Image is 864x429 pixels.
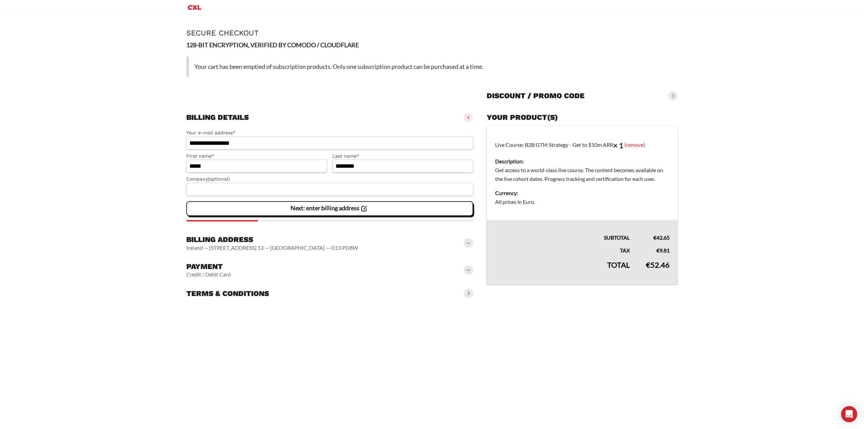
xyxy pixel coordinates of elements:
label: First name [186,152,327,160]
dd: All prices in Euro. [495,197,670,206]
h3: Terms & conditions [186,289,269,298]
label: Your e-mail address [186,129,473,137]
dt: Description: [495,157,670,166]
h3: Payment [186,262,231,271]
a: (remove) [624,141,645,148]
td: Live Course: B2B GTM Strategy - Get to $10m ARR [487,126,678,220]
span: € [656,247,659,253]
dt: Currency: [495,189,670,197]
div: Your cart has been emptied of subscription products. Only one subscription product can be purchas... [186,56,678,77]
span: € [653,234,656,241]
strong: 128-BIT ENCRYPTION, VERIFIED BY COMODO / CLOUDFLARE [186,41,359,49]
strong: × 1 [613,141,623,150]
h3: Billing address [186,235,358,244]
label: Last name [332,152,473,160]
dd: Get access to a world-class live course. The content becomes available on the live cohort dates. ... [495,166,670,183]
vaadin-horizontal-layout: Credit / Debit Card [186,271,231,278]
span: € [646,260,650,269]
span: (optional) [208,176,230,182]
h3: Billing details [186,113,249,122]
th: Total [487,255,638,285]
bdi: 42.65 [653,234,670,241]
vaadin-horizontal-layout: Ireland — [STREET_ADDRESS] 13 — [GEOGRAPHIC_DATA] — D13 PD8W [186,244,358,251]
bdi: 52.46 [646,260,670,269]
bdi: 9.81 [656,247,670,253]
h1: Secure Checkout [186,29,678,37]
th: Tax [487,242,638,255]
th: Subtotal [487,220,638,242]
label: Company [186,175,473,183]
div: Open Intercom Messenger [841,406,857,422]
vaadin-button: Next: enter billing address [186,201,473,216]
h3: Discount / promo code [487,91,585,101]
